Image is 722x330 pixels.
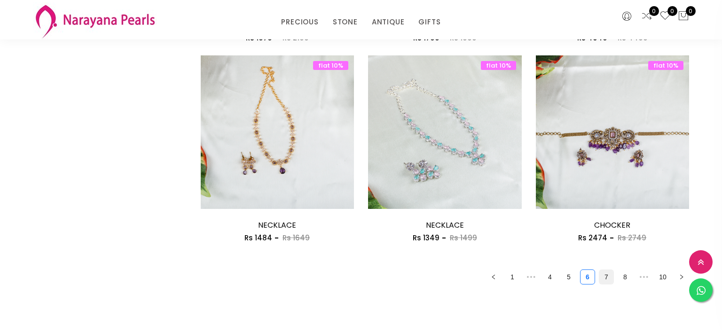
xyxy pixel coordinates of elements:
[450,233,477,243] span: Rs 1499
[543,270,557,284] a: 4
[486,269,501,284] li: Previous Page
[636,269,651,284] li: Next 5 Pages
[599,269,614,284] li: 7
[505,270,519,284] a: 1
[618,233,646,243] span: Rs 2749
[667,6,677,16] span: 0
[258,220,296,230] a: NECKLACE
[486,269,501,284] button: left
[542,269,557,284] li: 4
[655,269,670,284] li: 10
[333,15,358,29] a: STONE
[413,233,439,243] span: Rs 1349
[686,6,696,16] span: 0
[562,270,576,284] a: 5
[674,269,689,284] button: right
[580,269,595,284] li: 6
[679,274,684,280] span: right
[581,270,595,284] a: 6
[244,233,272,243] span: Rs 1484
[372,15,405,29] a: ANTIQUE
[636,269,651,284] span: •••
[641,10,652,23] a: 0
[505,269,520,284] li: 1
[524,269,539,284] li: Previous 5 Pages
[283,233,310,243] span: Rs 1649
[618,270,632,284] a: 8
[648,61,683,70] span: flat 10%
[618,269,633,284] li: 8
[313,61,348,70] span: flat 10%
[674,269,689,284] li: Next Page
[599,270,613,284] a: 7
[281,15,318,29] a: PRECIOUS
[426,220,464,230] a: NECKLACE
[524,269,539,284] span: •••
[656,270,670,284] a: 10
[481,61,516,70] span: flat 10%
[578,233,607,243] span: Rs 2474
[418,15,440,29] a: GIFTS
[594,220,630,230] a: CHOCKER
[491,274,496,280] span: left
[561,269,576,284] li: 5
[649,6,659,16] span: 0
[678,10,689,23] button: 0
[659,10,671,23] a: 0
